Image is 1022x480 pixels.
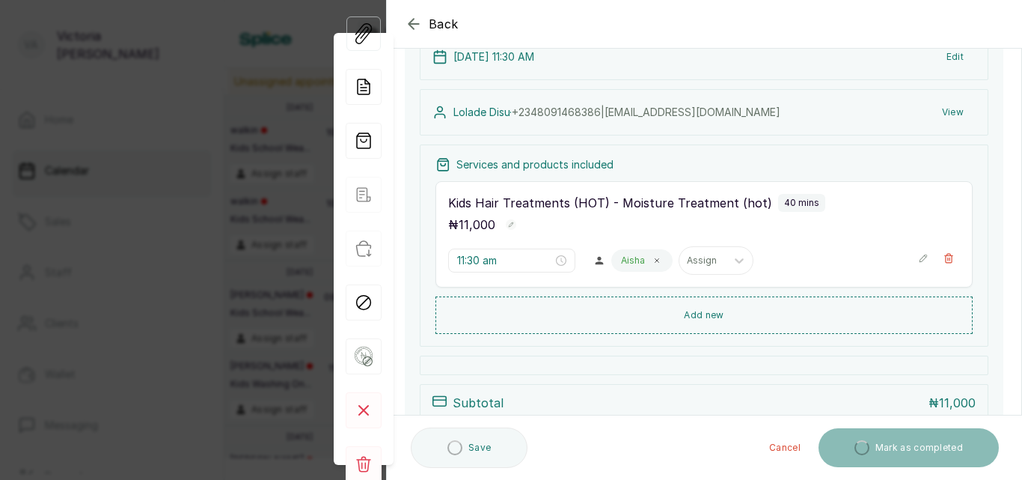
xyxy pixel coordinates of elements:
p: 40 mins [784,197,819,209]
span: +234 8091468386 | [EMAIL_ADDRESS][DOMAIN_NAME] [512,106,780,118]
button: View [930,99,976,126]
span: 11,000 [939,395,976,410]
button: Back [405,15,459,33]
input: Select time [457,252,553,269]
button: Save [411,428,527,468]
p: Services and products included [456,157,613,172]
p: [DATE] 11:30 AM [453,49,534,64]
span: 11,000 [459,217,495,232]
button: Cancel [757,428,813,467]
p: ₦ [448,216,495,234]
p: Lolade Disu · [453,105,780,120]
p: ₦ [928,394,976,412]
p: Aisha [621,255,645,267]
button: Add new [435,297,973,334]
button: Mark as completed [818,428,999,467]
span: Back [429,15,459,33]
button: Edit [934,43,976,70]
p: Subtotal [453,394,504,412]
p: Kids Hair Treatments (HOT) - Moisture Treatment (hot) [448,194,772,212]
